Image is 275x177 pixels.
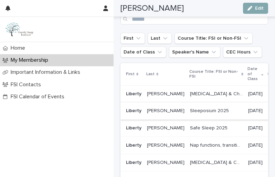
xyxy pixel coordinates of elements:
[248,142,263,148] p: [DATE]
[147,90,186,97] p: [PERSON_NAME]
[126,107,143,114] p: Liberty
[147,158,186,166] p: [PERSON_NAME]
[190,158,244,166] p: Swaddling & Containment
[8,94,70,100] p: FSI Calendar of Events
[146,70,155,78] p: Last
[8,57,54,63] p: My Membership
[247,65,260,83] p: Date of Class
[189,68,240,81] p: Course Title: FSI or Non-FSI
[190,90,244,97] p: [MEDICAL_DATA] & Children
[190,107,230,114] p: Sleeposium 2025
[120,33,145,44] button: First
[8,81,46,88] p: FSI Contacts
[147,107,186,114] p: [PERSON_NAME]
[169,47,220,58] button: Speaker's Name
[120,47,166,58] button: Date of Class
[126,141,143,148] p: Liberty
[248,160,263,166] p: [DATE]
[248,108,263,114] p: [DATE]
[120,3,184,13] h2: [PERSON_NAME]
[147,141,186,148] p: [PERSON_NAME]
[8,69,86,76] p: Important Information & Links
[120,13,268,24] input: Search
[126,124,143,131] p: Liberty
[190,124,229,131] p: Safe Sleep 2025
[248,91,263,97] p: [DATE]
[148,33,172,44] button: Last
[243,3,268,14] button: Edit
[6,22,34,36] img: clDnsA1tTUSw9F1EQwrE
[126,70,135,78] p: First
[147,124,186,131] p: [PERSON_NAME]
[126,158,143,166] p: Liberty
[174,33,253,44] button: Course Title: FSI or Non-FSI
[8,45,31,51] p: Home
[248,125,263,131] p: [DATE]
[255,6,264,11] span: Edit
[190,141,244,148] p: Nap functions, transitions & what research suggests
[126,90,143,97] p: Liberty
[223,47,262,58] button: CEC Hours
